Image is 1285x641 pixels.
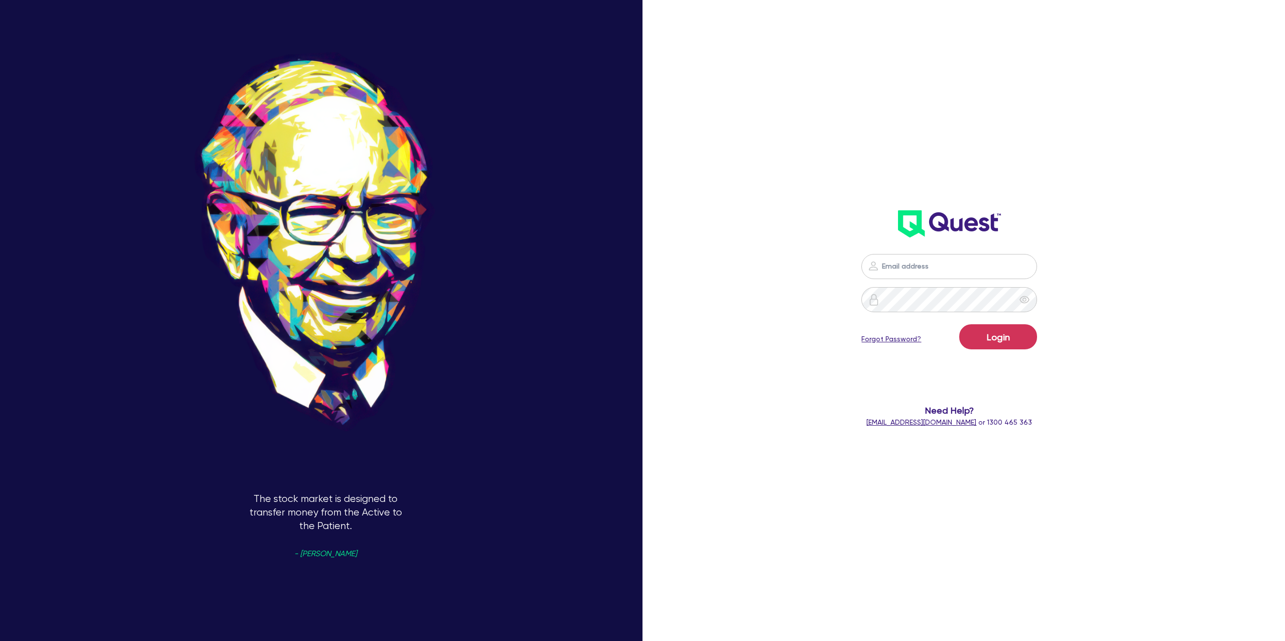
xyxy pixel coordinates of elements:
[866,418,1032,426] span: or 1300 465 363
[1019,295,1030,305] span: eye
[898,210,1001,237] img: wH2k97JdezQIQAAAABJRU5ErkJggg==
[861,334,921,344] a: Forgot Password?
[772,404,1127,417] span: Need Help?
[867,260,879,272] img: icon-password
[868,294,880,306] img: icon-password
[294,550,357,558] span: - [PERSON_NAME]
[959,324,1037,349] button: Login
[866,418,976,426] a: [EMAIL_ADDRESS][DOMAIN_NAME]
[861,254,1037,279] input: Email address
